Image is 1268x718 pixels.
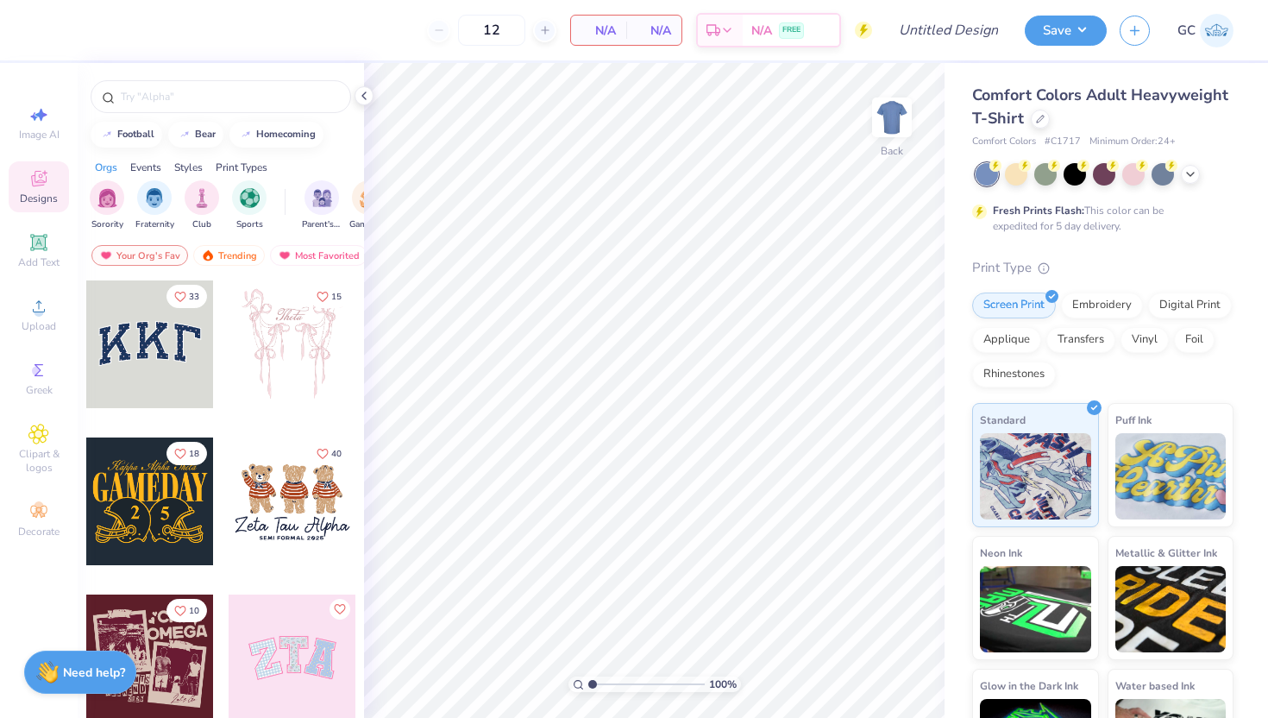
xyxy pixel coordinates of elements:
div: Print Type [972,258,1233,278]
span: Puff Ink [1115,411,1152,429]
img: Club Image [192,188,211,208]
span: 33 [189,293,199,301]
span: Standard [980,411,1026,429]
span: Fraternity [135,218,174,231]
span: Add Text [18,255,60,269]
span: N/A [581,22,616,40]
div: bear [195,129,216,139]
div: This color can be expedited for 5 day delivery. [993,203,1205,234]
div: Trending [193,245,265,266]
div: Most Favorited [270,245,367,266]
span: 100 % [709,677,737,692]
div: Print Types [216,160,267,175]
div: Orgs [95,160,117,175]
div: filter for Club [185,180,219,231]
div: Rhinestones [972,362,1056,387]
img: most_fav.gif [278,249,292,261]
div: Vinyl [1120,327,1169,353]
img: Metallic & Glitter Ink [1115,566,1227,652]
button: Like [166,442,207,465]
button: filter button [135,180,174,231]
span: Metallic & Glitter Ink [1115,544,1217,562]
img: most_fav.gif [99,249,113,261]
span: Water based Ink [1115,677,1195,695]
img: Sorority Image [97,188,117,208]
span: 15 [331,293,342,301]
div: Events [130,160,161,175]
div: Embroidery [1061,293,1143,318]
img: Parent's Weekend Image [312,188,332,208]
span: 18 [189,450,199,458]
span: Upload [22,319,56,333]
span: Comfort Colors Adult Heavyweight T-Shirt [972,85,1228,129]
div: homecoming [256,129,316,139]
button: football [91,122,162,148]
img: Neon Ink [980,566,1091,652]
button: Like [166,285,207,308]
img: Fraternity Image [145,188,164,208]
span: Club [192,218,211,231]
img: trending.gif [201,249,215,261]
span: N/A [751,22,772,40]
span: Designs [20,192,58,205]
span: Sports [236,218,263,231]
button: Like [166,599,207,622]
button: filter button [90,180,124,231]
span: Greek [26,383,53,397]
span: Sorority [91,218,123,231]
span: Game Day [349,218,389,231]
strong: Need help? [63,664,125,681]
div: filter for Game Day [349,180,389,231]
button: filter button [232,180,267,231]
div: filter for Parent's Weekend [302,180,342,231]
button: Like [330,599,350,620]
img: Game Day Image [360,188,380,208]
span: # C1717 [1045,135,1081,149]
img: Standard [980,433,1091,520]
button: filter button [302,180,342,231]
img: trend_line.gif [178,129,191,140]
img: George Charles [1200,14,1233,47]
img: trend_line.gif [239,129,253,140]
input: – – [458,15,525,46]
span: Glow in the Dark Ink [980,677,1078,695]
span: FREE [782,24,800,36]
div: filter for Fraternity [135,180,174,231]
div: Your Org's Fav [91,245,188,266]
div: Transfers [1046,327,1115,353]
div: Applique [972,327,1041,353]
div: Back [881,143,903,159]
span: Decorate [18,525,60,538]
img: trend_line.gif [100,129,114,140]
img: Back [875,100,909,135]
div: filter for Sports [232,180,267,231]
input: Try "Alpha" [119,88,340,105]
span: Neon Ink [980,544,1022,562]
span: Clipart & logos [9,447,69,475]
strong: Fresh Prints Flash: [993,204,1084,217]
button: filter button [185,180,219,231]
img: Sports Image [240,188,260,208]
span: GC [1177,21,1196,41]
button: Save [1025,16,1107,46]
span: N/A [637,22,671,40]
button: bear [168,122,223,148]
img: Puff Ink [1115,433,1227,520]
div: Digital Print [1148,293,1232,318]
div: Styles [174,160,203,175]
span: Image AI [19,128,60,142]
div: Screen Print [972,293,1056,318]
button: Like [309,442,349,465]
button: Like [309,285,349,308]
span: Comfort Colors [972,135,1036,149]
span: 40 [331,450,342,458]
button: filter button [349,180,389,231]
a: GC [1177,14,1233,47]
button: homecoming [229,122,323,148]
span: Minimum Order: 24 + [1089,135,1176,149]
div: Foil [1174,327,1215,353]
div: football [117,129,154,139]
span: Parent's Weekend [302,218,342,231]
div: filter for Sorority [90,180,124,231]
span: 10 [189,607,199,615]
